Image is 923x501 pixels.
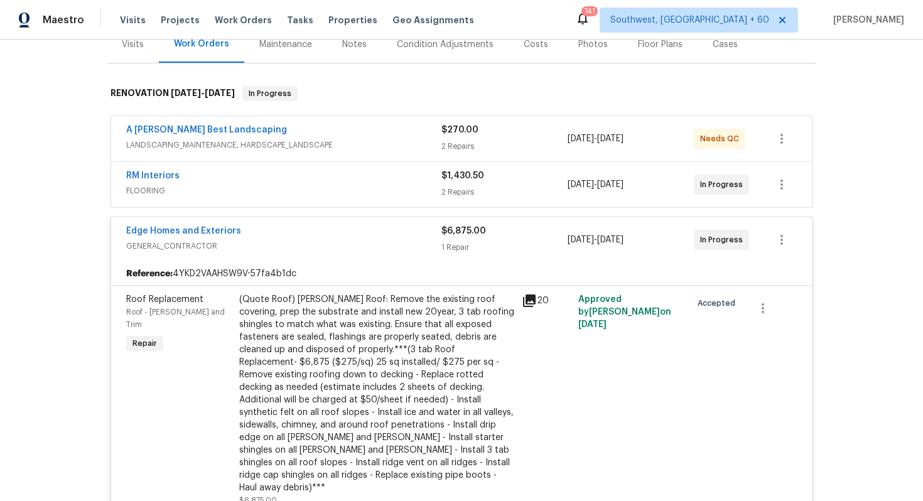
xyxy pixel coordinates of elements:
span: Projects [161,14,200,26]
h6: RENOVATION [111,86,235,101]
div: Costs [524,38,548,51]
span: Geo Assignments [392,14,474,26]
div: Condition Adjustments [397,38,494,51]
span: [DATE] [597,235,623,244]
b: Reference: [126,267,173,280]
span: In Progress [244,87,296,100]
span: Accepted [698,297,740,310]
span: [DATE] [568,134,594,143]
div: 741 [584,5,595,18]
span: - [568,178,623,191]
div: Cases [713,38,738,51]
div: 4YKD2VAAHSW9V-57fa4b1dc [111,262,812,285]
span: [DATE] [171,89,201,97]
div: RENOVATION [DATE]-[DATE]In Progress [107,73,816,114]
span: Repair [127,337,162,350]
span: [DATE] [205,89,235,97]
div: Photos [578,38,608,51]
a: Edge Homes and Exteriors [126,227,241,235]
span: Work Orders [215,14,272,26]
span: Roof - [PERSON_NAME] and Trim [126,308,225,328]
div: (Quote Roof) [PERSON_NAME] Roof: Remove the existing roof covering, prep the substrate and instal... [239,293,514,494]
span: Roof Replacement [126,295,203,304]
span: [DATE] [568,180,594,189]
span: $1,430.50 [441,171,484,180]
span: $6,875.00 [441,227,486,235]
span: In Progress [700,234,748,246]
span: Southwest, [GEOGRAPHIC_DATA] + 60 [610,14,769,26]
span: Maestro [43,14,84,26]
div: Floor Plans [638,38,683,51]
div: 2 Repairs [441,140,568,153]
span: Properties [328,14,377,26]
span: GENERAL_CONTRACTOR [126,240,441,252]
span: [DATE] [578,320,607,329]
span: [PERSON_NAME] [828,14,904,26]
div: 2 Repairs [441,186,568,198]
span: [DATE] [597,134,623,143]
span: [DATE] [568,235,594,244]
div: 20 [522,293,571,308]
span: [DATE] [597,180,623,189]
span: Approved by [PERSON_NAME] on [578,295,671,329]
span: Visits [120,14,146,26]
div: Notes [342,38,367,51]
div: Maintenance [259,38,312,51]
div: Visits [122,38,144,51]
span: Needs QC [700,132,744,145]
a: RM Interiors [126,171,180,180]
span: - [568,132,623,145]
span: - [568,234,623,246]
div: 1 Repair [441,241,568,254]
span: LANDSCAPING_MAINTENANCE, HARDSCAPE_LANDSCAPE [126,139,441,151]
span: - [171,89,235,97]
a: A [PERSON_NAME] Best Landscaping [126,126,287,134]
div: Work Orders [174,38,229,50]
span: Tasks [287,16,313,24]
span: $270.00 [441,126,478,134]
span: FLOORING [126,185,441,197]
span: In Progress [700,178,748,191]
